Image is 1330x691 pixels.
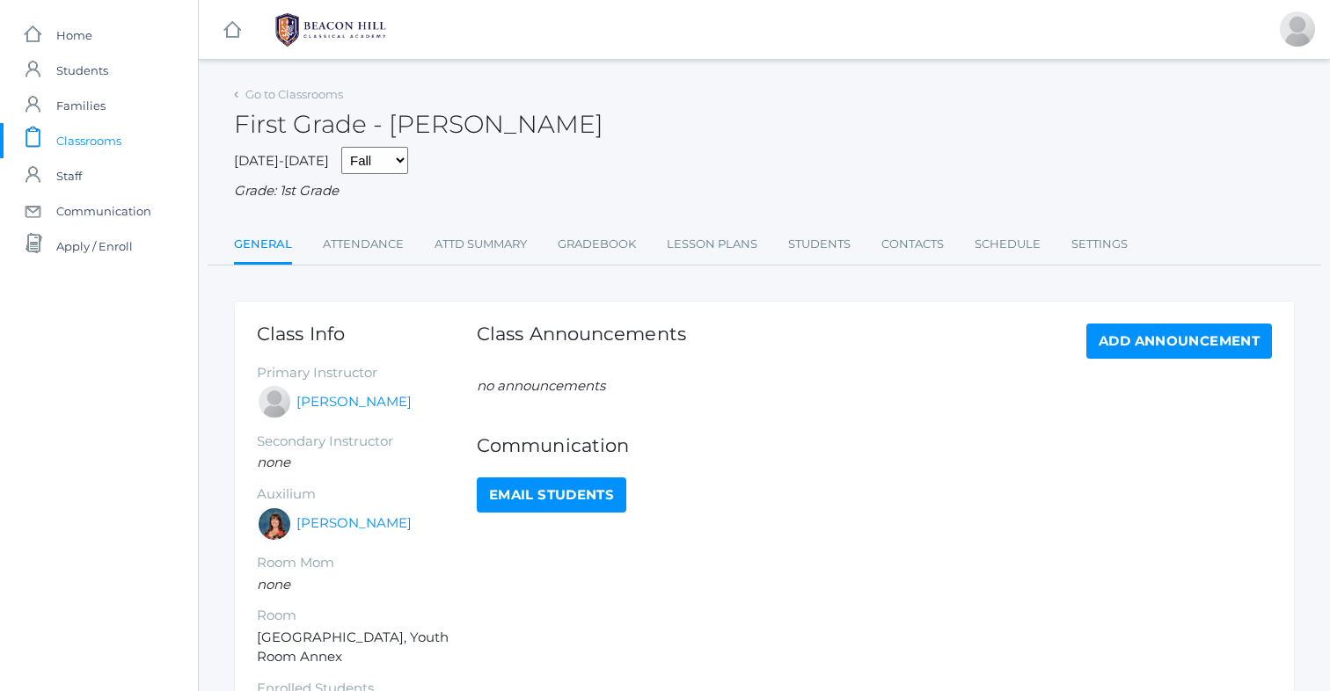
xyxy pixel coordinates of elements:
div: Heather Wallock [257,506,292,542]
em: no announcements [477,377,605,394]
a: Settings [1071,227,1128,262]
a: Lesson Plans [667,227,757,262]
a: Schedule [975,227,1041,262]
h1: Communication [477,435,1272,455]
a: Gradebook [558,227,636,262]
span: Classrooms [56,123,121,158]
div: Jaimie Watson [257,384,292,419]
h5: Room [257,608,477,623]
span: Families [56,88,106,123]
a: [PERSON_NAME] [296,392,412,412]
a: Attendance [323,227,404,262]
a: Contacts [881,227,944,262]
a: Students [788,227,851,262]
h2: First Grade - [PERSON_NAME] [234,111,603,138]
h5: Secondary Instructor [257,434,477,449]
h1: Class Info [257,324,477,344]
em: none [257,576,290,593]
span: Communication [56,193,151,229]
h1: Class Announcements [477,324,686,354]
img: BHCALogos-05-308ed15e86a5a0abce9b8dd61676a3503ac9727e845dece92d48e8588c001991.png [265,8,397,52]
span: Home [56,18,92,53]
h5: Room Mom [257,556,477,571]
span: Students [56,53,108,88]
a: Email Students [477,477,626,513]
a: [PERSON_NAME] [296,513,412,534]
span: Staff [56,158,82,193]
span: Apply / Enroll [56,229,133,264]
a: Go to Classrooms [245,87,343,101]
a: Add Announcement [1086,324,1272,359]
div: Jaimie Watson [1280,11,1315,47]
a: Attd Summary [435,227,527,262]
div: Grade: 1st Grade [234,181,1295,201]
h5: Auxilium [257,487,477,502]
span: [DATE]-[DATE] [234,152,329,169]
em: none [257,454,290,470]
h5: Primary Instructor [257,366,477,381]
a: General [234,227,292,265]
